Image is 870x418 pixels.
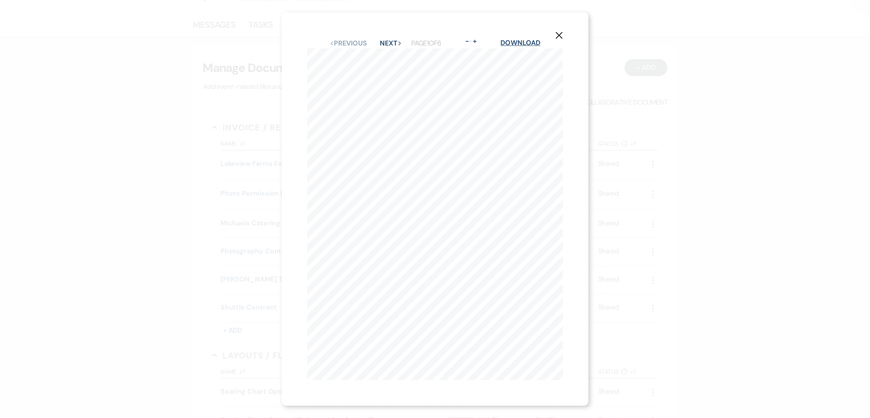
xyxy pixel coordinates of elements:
[330,40,367,47] button: Previous
[472,38,478,45] button: +
[411,38,441,49] p: Page 1 of 6
[500,38,540,47] a: Download
[380,40,402,47] button: Next
[463,38,470,45] button: -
